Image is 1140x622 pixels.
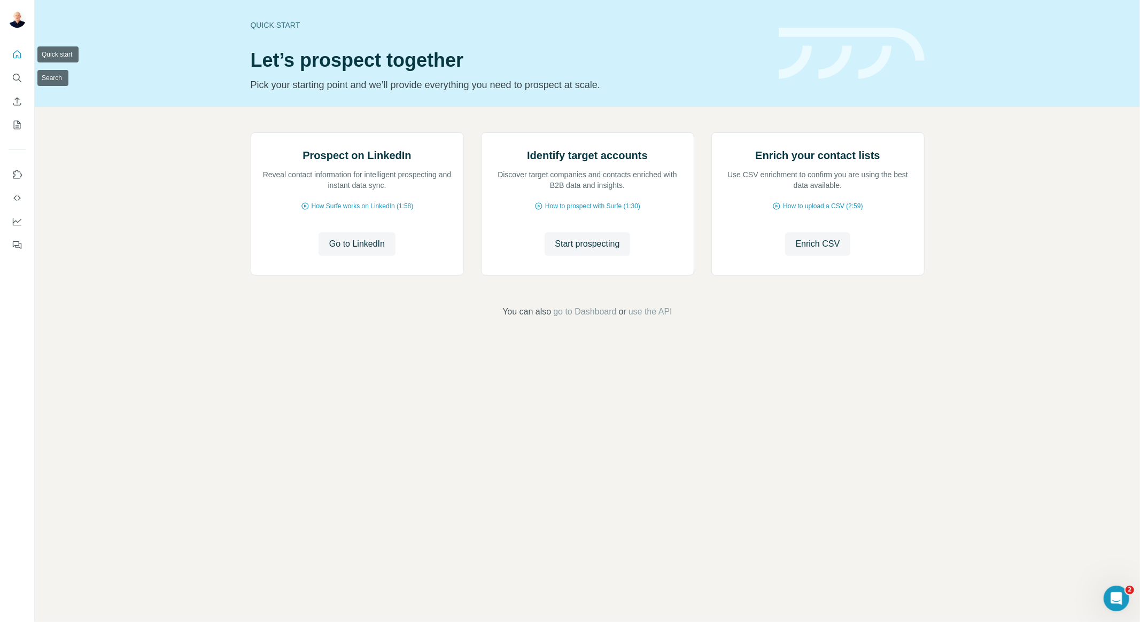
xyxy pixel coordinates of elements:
h2: Enrich your contact lists [755,148,880,163]
button: My lists [9,115,26,135]
span: Start prospecting [555,238,620,250]
p: Reveal contact information for intelligent prospecting and instant data sync. [262,169,453,191]
button: Feedback [9,235,26,255]
button: Go to LinkedIn [319,232,395,256]
button: Dashboard [9,212,26,231]
h1: Let’s prospect together [251,50,766,71]
span: How to upload a CSV (2:59) [783,201,863,211]
button: Use Surfe API [9,188,26,208]
p: Pick your starting point and we’ll provide everything you need to prospect at scale. [251,77,766,92]
img: Avatar [9,11,26,28]
h2: Identify target accounts [527,148,648,163]
span: How Surfe works on LinkedIn (1:58) [312,201,414,211]
iframe: Intercom live chat [1104,586,1129,611]
button: go to Dashboard [553,305,616,318]
button: Use Surfe on LinkedIn [9,165,26,184]
p: Discover target companies and contacts enriched with B2B data and insights. [492,169,683,191]
button: Enrich CSV [785,232,851,256]
button: Enrich CSV [9,92,26,111]
img: banner [779,28,925,80]
span: Go to LinkedIn [329,238,385,250]
button: Start prospecting [545,232,631,256]
button: Quick start [9,45,26,64]
button: Search [9,68,26,88]
h2: Prospect on LinkedIn [303,148,411,163]
span: Enrich CSV [796,238,840,250]
span: 2 [1126,586,1134,594]
span: or [619,305,626,318]
div: Quick start [251,20,766,30]
span: You can also [502,305,551,318]
button: use the API [629,305,672,318]
span: How to prospect with Surfe (1:30) [545,201,640,211]
p: Use CSV enrichment to confirm you are using the best data available. [723,169,913,191]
